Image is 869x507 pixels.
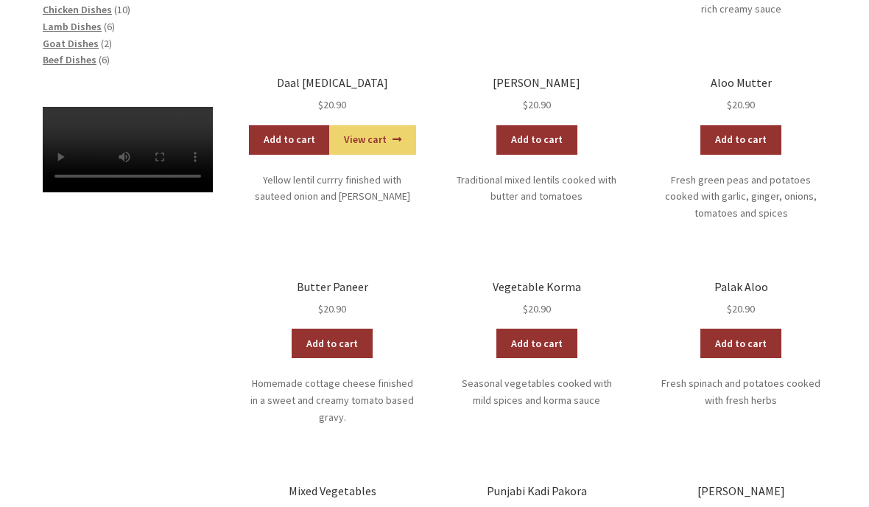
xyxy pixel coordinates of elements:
[247,77,418,114] a: Daal [MEDICAL_DATA] $20.90
[318,303,346,316] bdi: 20.90
[318,99,346,112] bdi: 20.90
[700,126,781,155] a: Add to cart: “Aloo Mutter”
[117,4,127,17] span: 10
[318,303,323,316] span: $
[496,329,577,359] a: Add to cart: “Vegetable Korma”
[451,77,622,114] a: [PERSON_NAME] $20.90
[247,376,418,426] p: Homemade cottage cheese finished in a sweet and creamy tomato based gravy.
[700,329,781,359] a: Add to cart: “Palak Aloo”
[451,281,622,318] a: Vegetable Korma $20.90
[656,77,826,91] h2: Aloo Mutter
[727,303,732,316] span: $
[329,126,415,155] a: View cart
[43,38,99,51] a: Goat Dishes
[451,172,622,206] p: Traditional mixed lentils cooked with butter and tomatoes
[727,303,755,316] bdi: 20.90
[292,329,373,359] a: Add to cart: “Butter Paneer”
[656,77,826,114] a: Aloo Mutter $20.90
[523,303,528,316] span: $
[727,99,755,112] bdi: 20.90
[104,38,109,51] span: 2
[656,485,826,499] h2: [PERSON_NAME]
[247,77,418,91] h2: Daal [MEDICAL_DATA]
[107,21,112,34] span: 6
[727,99,732,112] span: $
[247,281,418,318] a: Butter Paneer $20.90
[451,281,622,295] h2: Vegetable Korma
[523,303,551,316] bdi: 20.90
[247,172,418,206] p: Yellow lentil currry finished with sauteed onion and [PERSON_NAME]
[318,99,323,112] span: $
[496,126,577,155] a: Add to cart: “Daal Makhani”
[451,485,622,499] h2: Punjabi Kadi Pakora
[523,99,551,112] bdi: 20.90
[249,126,330,155] a: Add to cart: “Daal Tarka”
[656,281,826,318] a: Palak Aloo $20.90
[247,281,418,295] h2: Butter Paneer
[102,54,107,67] span: 6
[656,172,826,223] p: Fresh green peas and potatoes cooked with garlic, ginger, onions, tomatoes and spices
[43,4,112,17] a: Chicken Dishes
[247,485,418,499] h2: Mixed Vegetables
[523,99,528,112] span: $
[451,376,622,409] p: Seasonal vegetables cooked with mild spices and korma sauce
[451,77,622,91] h2: [PERSON_NAME]
[656,376,826,409] p: Fresh spinach and potatoes cooked with fresh herbs
[43,21,102,34] a: Lamb Dishes
[43,54,96,67] a: Beef Dishes
[656,281,826,295] h2: Palak Aloo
